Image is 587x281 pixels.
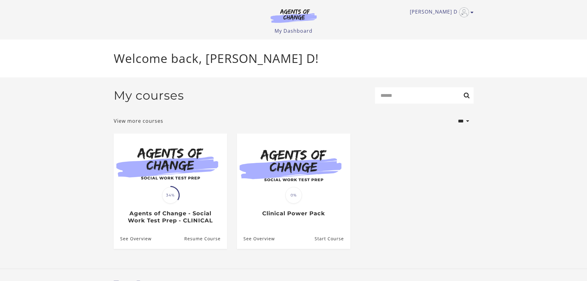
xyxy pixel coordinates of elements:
span: 34% [162,187,179,204]
a: My Dashboard [275,27,312,34]
h3: Agents of Change - Social Work Test Prep - CLINICAL [120,210,220,224]
a: Toggle menu [410,7,471,17]
img: Agents of Change Logo [264,9,323,23]
span: 0% [285,187,302,204]
a: View more courses [114,117,163,125]
a: Agents of Change - Social Work Test Prep - CLINICAL: Resume Course [184,229,227,249]
h2: My courses [114,88,184,103]
a: Clinical Power Pack: Resume Course [314,229,350,249]
a: Clinical Power Pack: See Overview [237,229,275,249]
h3: Clinical Power Pack [243,210,344,217]
p: Welcome back, [PERSON_NAME] D! [114,49,474,68]
a: Agents of Change - Social Work Test Prep - CLINICAL: See Overview [114,229,152,249]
